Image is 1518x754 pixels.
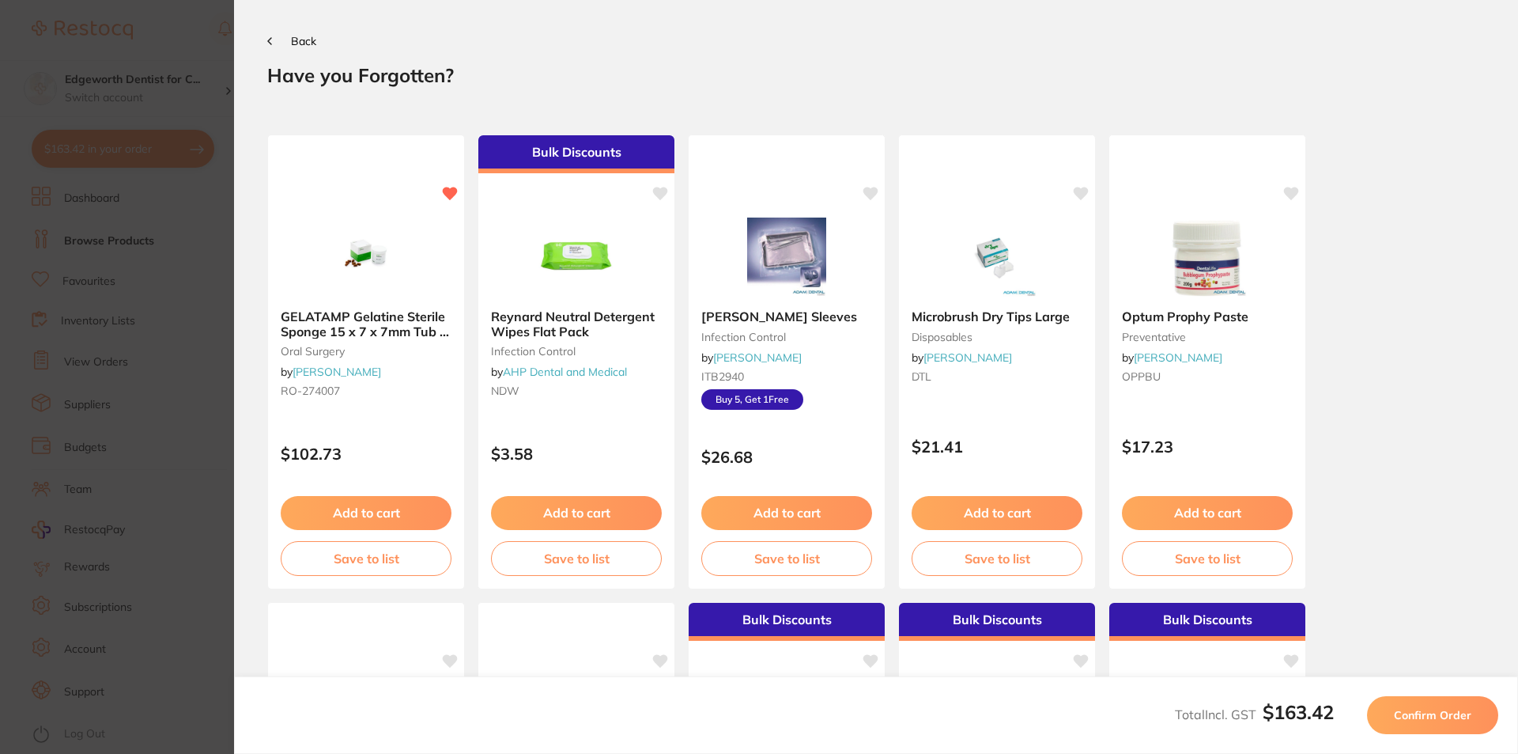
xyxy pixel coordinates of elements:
button: Save to list [281,541,451,576]
p: $17.23 [1122,438,1293,456]
small: infection control [491,345,662,358]
div: Bulk Discounts [1109,603,1305,641]
small: RO-274007 [281,385,451,397]
button: Confirm Order [1367,696,1498,734]
a: [PERSON_NAME] [923,350,1012,365]
small: OPPBU [1122,370,1293,383]
small: DTL [912,370,1082,383]
div: Bulk Discounts [478,135,674,173]
button: Save to list [701,541,872,576]
span: by [1122,350,1222,365]
h2: Have you Forgotten? [267,63,1485,87]
img: Microbrush Dry Tips Large [946,218,1048,297]
span: by [491,365,627,379]
span: Back [291,34,316,48]
small: NDW [491,385,662,397]
button: Save to list [1122,541,1293,576]
p: $21.41 [912,438,1082,456]
img: Optum Prophy Paste [1156,218,1259,297]
b: Reynard Neutral Detergent Wipes Flat Pack [491,309,662,339]
small: disposables [912,331,1082,343]
span: by [701,350,802,365]
button: Add to cart [912,496,1082,529]
span: Buy 5, Get 1 Free [701,389,803,410]
img: Tray Barrier Sleeves [735,218,838,297]
button: Back [267,35,316,47]
small: oral surgery [281,345,451,358]
button: Save to list [912,541,1082,576]
button: Add to cart [281,496,451,529]
p: $26.68 [701,448,872,466]
button: Add to cart [491,496,662,529]
span: Confirm Order [1394,708,1471,722]
b: $163.42 [1263,700,1334,724]
span: by [912,350,1012,365]
small: infection control [701,331,872,343]
a: [PERSON_NAME] [293,365,381,379]
button: Save to list [491,541,662,576]
button: Add to cart [1122,496,1293,529]
p: $102.73 [281,445,451,463]
b: GELATAMP Gelatine Sterile Sponge 15 x 7 x 7mm Tub of 50 [281,309,451,339]
span: Total Incl. GST [1175,707,1334,722]
a: AHP Dental and Medical [503,365,627,379]
b: Tray Barrier Sleeves [701,309,872,324]
p: $3.58 [491,445,662,463]
span: by [281,365,381,379]
b: Microbrush Dry Tips Large [912,309,1082,324]
button: Add to cart [701,496,872,529]
img: GELATAMP Gelatine Sterile Sponge 15 x 7 x 7mm Tub of 50 [315,218,417,297]
div: Bulk Discounts [899,603,1095,641]
small: ITB2940 [701,370,872,383]
small: preventative [1122,331,1293,343]
div: Bulk Discounts [689,603,885,641]
a: [PERSON_NAME] [713,350,802,365]
b: Optum Prophy Paste [1122,309,1293,324]
a: [PERSON_NAME] [1134,350,1222,365]
img: Reynard Neutral Detergent Wipes Flat Pack [525,218,628,297]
